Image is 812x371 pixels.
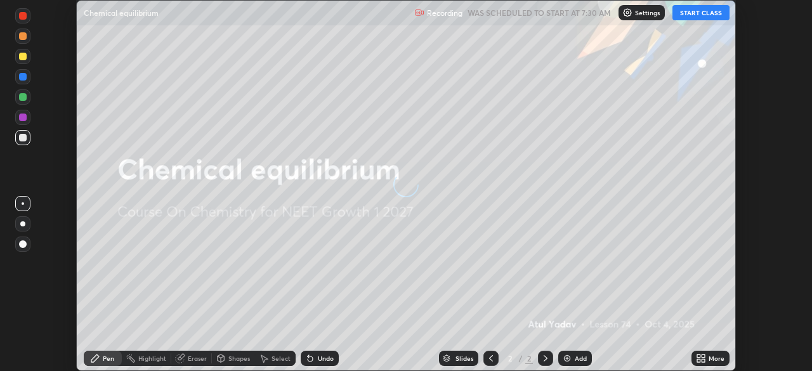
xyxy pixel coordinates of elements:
div: Shapes [228,355,250,361]
div: 2 [504,355,516,362]
img: class-settings-icons [622,8,632,18]
div: Highlight [138,355,166,361]
div: / [519,355,523,362]
div: 2 [525,353,533,364]
div: Eraser [188,355,207,361]
div: Add [575,355,587,361]
div: Pen [103,355,114,361]
div: Slides [455,355,473,361]
img: recording.375f2c34.svg [414,8,424,18]
p: Settings [635,10,660,16]
div: Select [272,355,291,361]
p: Recording [427,8,462,18]
p: Chemical equilibrium [84,8,159,18]
div: More [709,355,724,361]
button: START CLASS [672,5,730,20]
img: add-slide-button [562,353,572,363]
div: Undo [318,355,334,361]
h5: WAS SCHEDULED TO START AT 7:30 AM [468,7,611,18]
